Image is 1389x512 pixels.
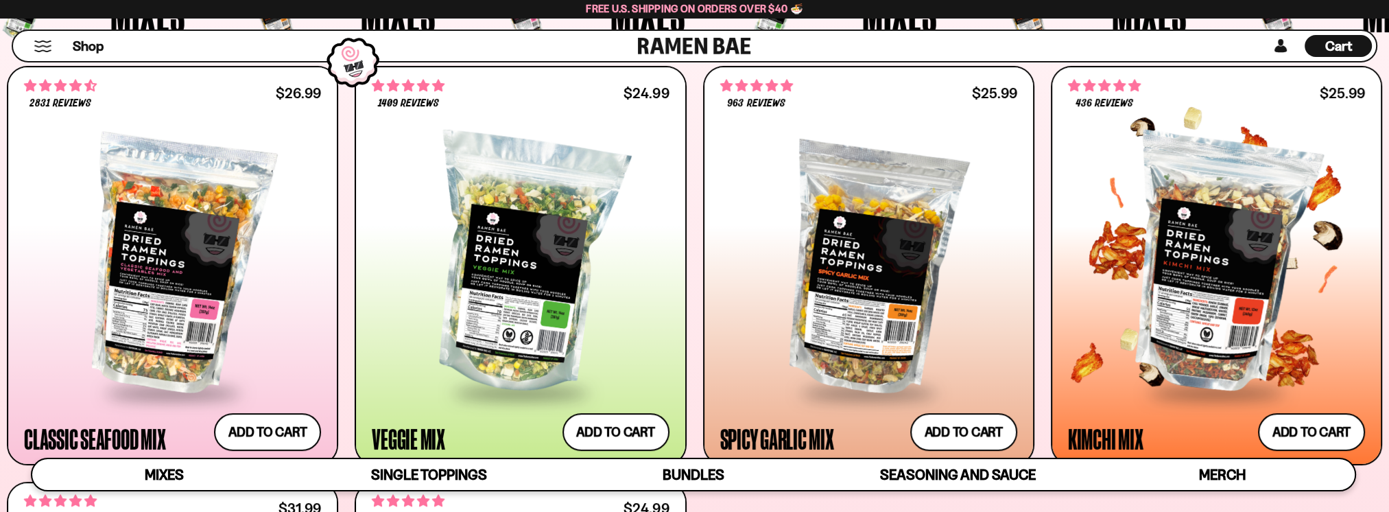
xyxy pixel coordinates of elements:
div: Veggie Mix [372,426,445,451]
span: Seasoning and Sauce [880,466,1036,483]
div: $26.99 [276,86,321,100]
button: Add to cart [562,413,669,451]
span: Bundles [663,466,724,483]
a: 4.68 stars 2831 reviews $26.99 Classic Seafood Mix Add to cart [7,66,338,465]
span: 4.68 stars [24,77,97,95]
span: Single Toppings [371,466,487,483]
div: $25.99 [972,86,1017,100]
button: Add to cart [214,413,321,451]
span: 4.75 stars [720,77,793,95]
a: Seasoning and Sauce [826,459,1091,490]
button: Add to cart [1258,413,1365,451]
a: Merch [1090,459,1355,490]
a: Mixes [32,459,297,490]
span: 4.76 stars [1068,77,1141,95]
span: 963 reviews [727,98,785,109]
div: Cart [1305,31,1372,61]
div: $24.99 [624,86,669,100]
span: 4.83 stars [24,492,97,510]
a: Bundles [561,459,826,490]
a: 4.76 stars 1409 reviews $24.99 Veggie Mix Add to cart [355,66,686,465]
button: Mobile Menu Trigger [34,40,52,52]
a: Single Toppings [297,459,562,490]
a: 4.76 stars 436 reviews $25.99 Kimchi Mix Add to cart [1051,66,1382,465]
div: Kimchi Mix [1068,426,1143,451]
div: Spicy Garlic Mix [720,426,834,451]
a: Shop [73,35,104,57]
a: 4.75 stars 963 reviews $25.99 Spicy Garlic Mix Add to cart [703,66,1034,465]
span: Shop [73,37,104,56]
span: 2831 reviews [29,98,91,109]
button: Add to cart [910,413,1017,451]
span: 4.76 stars [372,77,444,95]
span: Cart [1325,38,1352,54]
span: Free U.S. Shipping on Orders over $40 🍜 [586,2,803,15]
span: 1409 reviews [378,98,439,109]
span: Merch [1199,466,1245,483]
div: $25.99 [1320,86,1365,100]
span: 436 reviews [1076,98,1133,109]
div: Classic Seafood Mix [24,426,165,451]
span: 4.82 stars [372,492,444,510]
span: Mixes [145,466,184,483]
